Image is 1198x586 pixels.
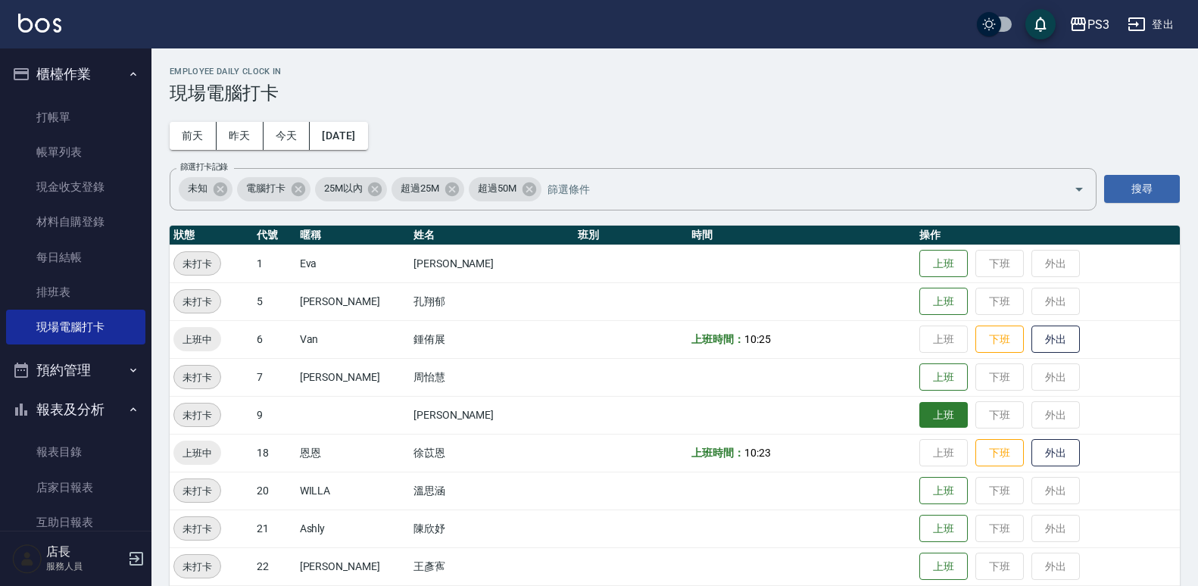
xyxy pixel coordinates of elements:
[170,226,253,245] th: 狀態
[544,176,1047,202] input: 篩選條件
[179,177,232,201] div: 未知
[253,434,296,472] td: 18
[469,177,541,201] div: 超過50M
[6,435,145,469] a: 報表目錄
[919,402,968,429] button: 上班
[691,447,744,459] b: 上班時間：
[296,226,410,245] th: 暱稱
[392,177,464,201] div: 超過25M
[237,181,295,196] span: 電腦打卡
[6,310,145,344] a: 現場電腦打卡
[688,226,916,245] th: 時間
[296,472,410,510] td: WILLA
[919,250,968,278] button: 上班
[310,122,367,150] button: [DATE]
[6,390,145,429] button: 報表及分析
[253,472,296,510] td: 20
[410,510,574,547] td: 陳欣妤
[919,363,968,391] button: 上班
[170,67,1180,76] h2: Employee Daily Clock In
[315,181,372,196] span: 25M以內
[296,547,410,585] td: [PERSON_NAME]
[919,515,968,543] button: 上班
[6,505,145,540] a: 互助日報表
[18,14,61,33] img: Logo
[410,282,574,320] td: 孔翔郁
[174,294,220,310] span: 未打卡
[296,358,410,396] td: [PERSON_NAME]
[6,204,145,239] a: 材料自購登錄
[180,161,228,173] label: 篩選打卡記錄
[174,483,220,499] span: 未打卡
[179,181,217,196] span: 未知
[1063,9,1115,40] button: PS3
[744,447,771,459] span: 10:23
[253,282,296,320] td: 5
[410,472,574,510] td: 溫思涵
[6,275,145,310] a: 排班表
[174,521,220,537] span: 未打卡
[170,83,1180,104] h3: 現場電腦打卡
[6,240,145,275] a: 每日結帳
[392,181,448,196] span: 超過25M
[410,245,574,282] td: [PERSON_NAME]
[296,434,410,472] td: 恩恩
[744,333,771,345] span: 10:25
[253,320,296,358] td: 6
[6,55,145,94] button: 櫃檯作業
[1087,15,1109,34] div: PS3
[253,510,296,547] td: 21
[410,226,574,245] th: 姓名
[6,100,145,135] a: 打帳單
[975,439,1024,467] button: 下班
[174,559,220,575] span: 未打卡
[1067,177,1091,201] button: Open
[253,358,296,396] td: 7
[691,333,744,345] b: 上班時間：
[469,181,526,196] span: 超過50M
[253,396,296,434] td: 9
[46,544,123,560] h5: 店長
[1031,439,1080,467] button: 外出
[410,434,574,472] td: 徐苡恩
[12,544,42,574] img: Person
[919,288,968,316] button: 上班
[6,170,145,204] a: 現金收支登錄
[410,358,574,396] td: 周怡慧
[916,226,1180,245] th: 操作
[975,326,1024,354] button: 下班
[296,510,410,547] td: Ashly
[919,477,968,505] button: 上班
[253,245,296,282] td: 1
[1104,175,1180,203] button: 搜尋
[410,396,574,434] td: [PERSON_NAME]
[174,407,220,423] span: 未打卡
[315,177,388,201] div: 25M以內
[410,547,574,585] td: 王彥寯
[1025,9,1056,39] button: save
[1122,11,1180,39] button: 登出
[919,553,968,581] button: 上班
[173,445,221,461] span: 上班中
[174,256,220,272] span: 未打卡
[6,135,145,170] a: 帳單列表
[410,320,574,358] td: 鍾侑展
[264,122,310,150] button: 今天
[6,470,145,505] a: 店家日報表
[574,226,688,245] th: 班別
[174,369,220,385] span: 未打卡
[253,547,296,585] td: 22
[217,122,264,150] button: 昨天
[173,332,221,348] span: 上班中
[296,320,410,358] td: Van
[6,351,145,390] button: 預約管理
[237,177,310,201] div: 電腦打卡
[1031,326,1080,354] button: 外出
[296,282,410,320] td: [PERSON_NAME]
[170,122,217,150] button: 前天
[296,245,410,282] td: Eva
[253,226,296,245] th: 代號
[46,560,123,573] p: 服務人員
